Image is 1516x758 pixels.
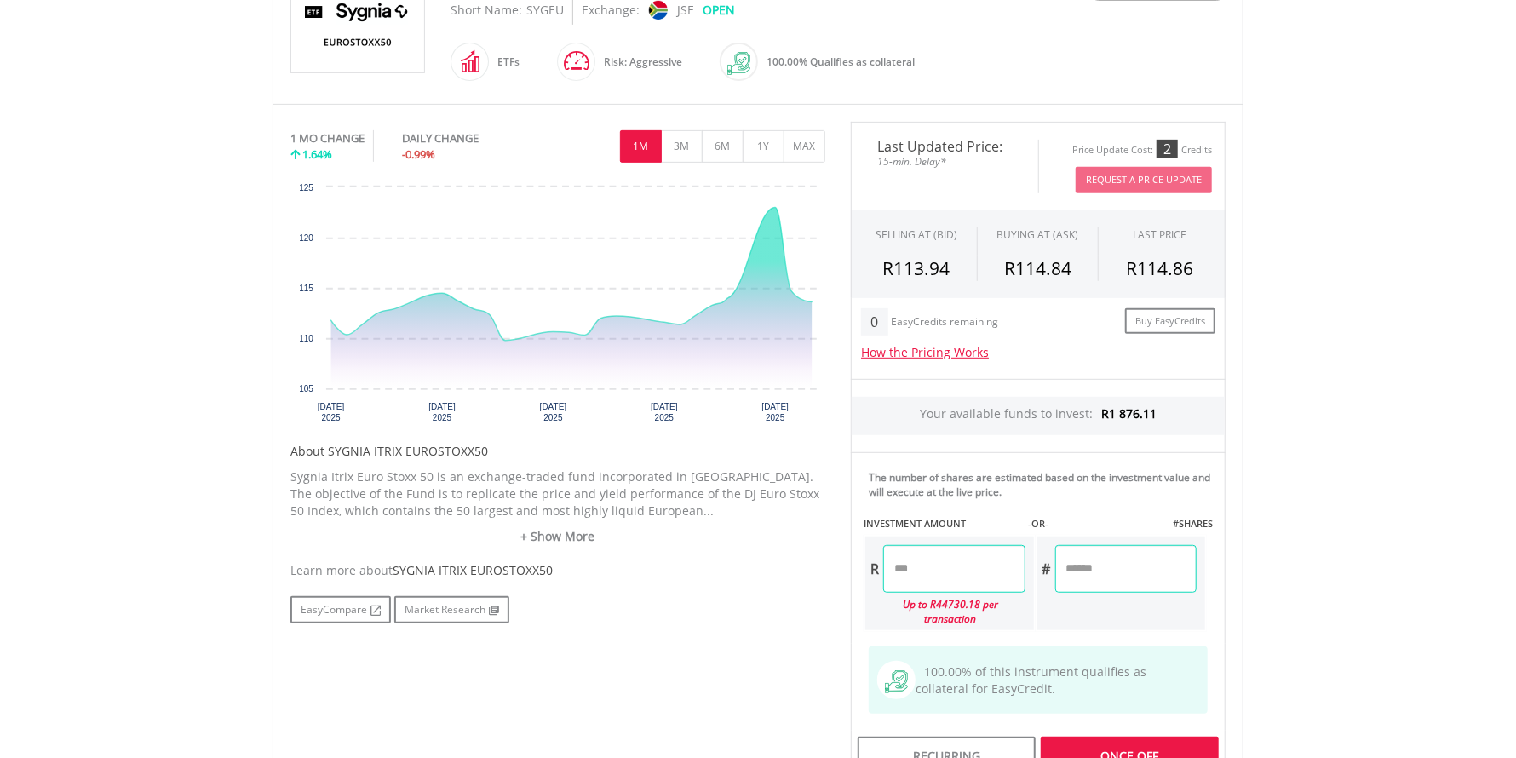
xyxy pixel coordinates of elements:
div: Up to R44730.18 per transaction [865,593,1025,630]
span: 100.00% Qualifies as collateral [767,55,915,69]
span: R114.86 [1126,256,1193,280]
div: Risk: Aggressive [595,42,682,83]
span: Last Updated Price: [864,140,1025,153]
span: 100.00% of this instrument qualifies as collateral for EasyCredit. [916,663,1146,697]
a: How the Pricing Works [861,344,989,360]
div: R [865,545,883,593]
span: 15-min. Delay* [864,153,1025,169]
div: Credits [1181,144,1212,157]
div: ETFs [489,42,520,83]
label: INVESTMENT AMOUNT [864,517,966,531]
img: jse.png [649,1,668,20]
div: 2 [1157,140,1178,158]
a: + Show More [290,528,825,545]
text: [DATE] 2025 [318,402,345,422]
span: R113.94 [882,256,950,280]
a: Buy EasyCredits [1125,308,1215,335]
div: 1 MO CHANGE [290,130,365,146]
p: Sygnia Itrix Euro Stoxx 50 is an exchange-traded fund incorporated in [GEOGRAPHIC_DATA]. The obje... [290,468,825,520]
a: EasyCompare [290,596,391,623]
label: -OR- [1028,517,1048,531]
text: [DATE] 2025 [428,402,456,422]
div: 0 [861,308,887,336]
div: Chart. Highcharts interactive chart. [290,179,825,434]
span: R1 876.11 [1101,405,1157,422]
text: 120 [299,233,313,243]
img: collateral-qualifying-green.svg [885,670,908,693]
text: [DATE] 2025 [540,402,567,422]
div: Price Update Cost: [1072,144,1153,157]
button: Request A Price Update [1076,167,1212,193]
a: Market Research [394,596,509,623]
text: 105 [299,384,313,393]
span: SYGNIA ITRIX EUROSTOXX50 [393,562,553,578]
span: R114.84 [1004,256,1071,280]
button: 1Y [743,130,784,163]
text: [DATE] 2025 [762,402,790,422]
button: 3M [661,130,703,163]
label: #SHARES [1173,517,1213,531]
h5: About SYGNIA ITRIX EUROSTOXX50 [290,443,825,460]
svg: Interactive chart [290,179,825,434]
text: 125 [299,183,313,192]
text: 115 [299,284,313,293]
span: BUYING AT (ASK) [996,227,1078,242]
div: The number of shares are estimated based on the investment value and will execute at the live price. [869,470,1218,499]
button: 6M [702,130,744,163]
button: MAX [784,130,825,163]
img: collateral-qualifying-green.svg [727,52,750,75]
div: DAILY CHANGE [402,130,536,146]
text: 110 [299,334,313,343]
div: EasyCredits remaining [892,316,999,330]
div: # [1037,545,1055,593]
div: Your available funds to invest: [852,397,1225,435]
div: SELLING AT (BID) [876,227,957,242]
button: 1M [620,130,662,163]
span: 1.64% [302,146,332,162]
span: -0.99% [402,146,435,162]
div: LAST PRICE [1133,227,1186,242]
text: [DATE] 2025 [651,402,678,422]
div: Learn more about [290,562,825,579]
